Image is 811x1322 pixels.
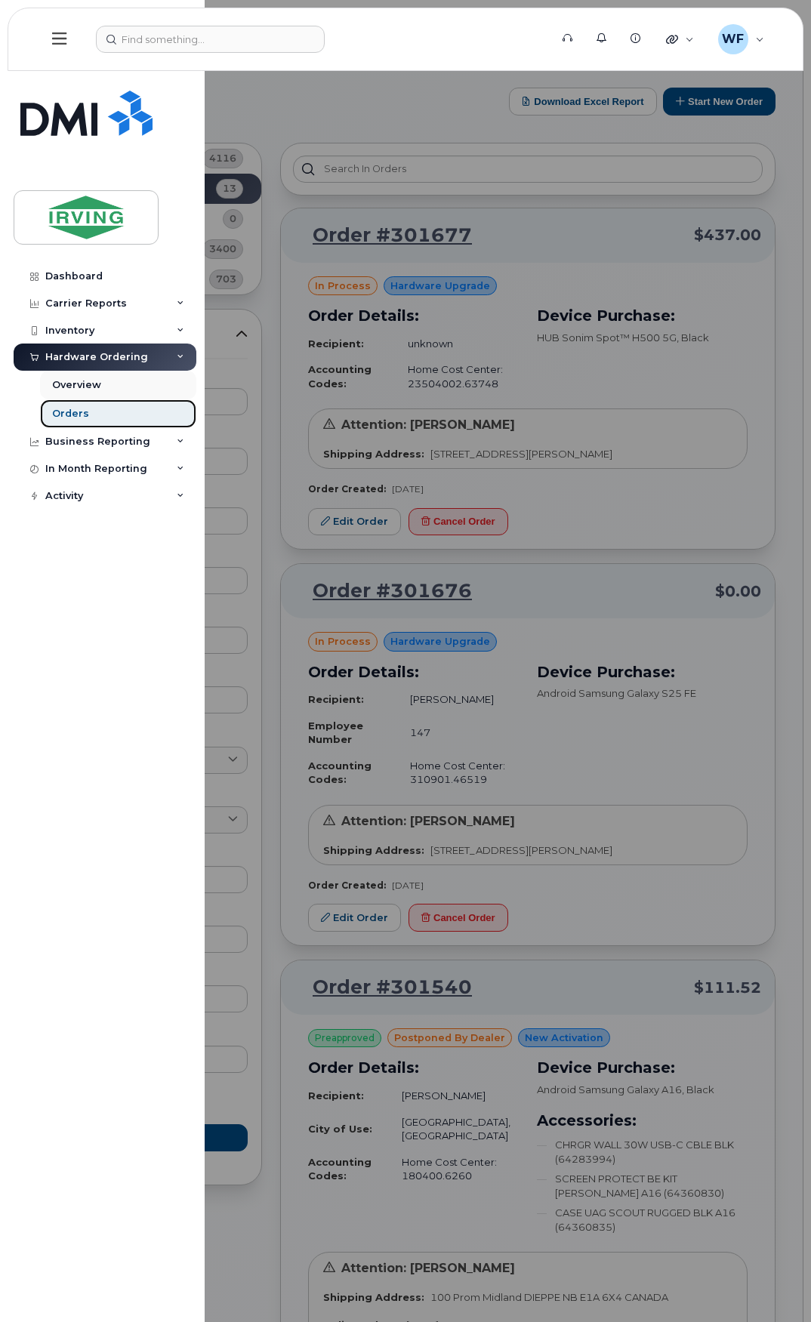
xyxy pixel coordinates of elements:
[45,270,103,282] div: Dashboard
[45,297,127,310] div: Carrier Reports
[45,351,148,363] div: Hardware Ordering
[45,490,83,502] div: Activity
[45,463,147,475] div: In Month Reporting
[52,378,101,392] div: Overview
[45,325,94,337] div: Inventory
[14,263,196,290] a: Dashboard
[40,371,196,399] a: Overview
[52,407,89,421] div: Orders
[14,190,159,245] a: JD Irving
[40,399,196,428] a: Orders
[28,196,144,239] img: JD Irving
[20,91,153,136] img: Simplex My-Serve
[45,436,150,448] div: Business Reporting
